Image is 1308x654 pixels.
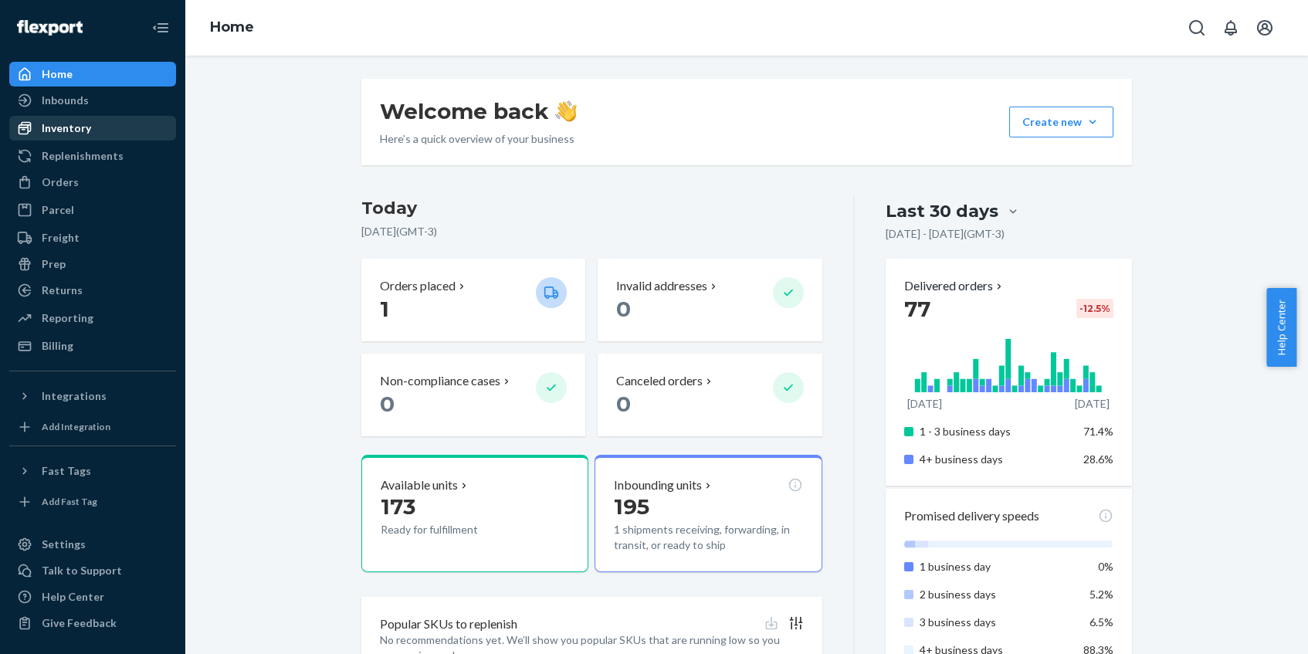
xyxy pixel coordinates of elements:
[380,277,456,295] p: Orders placed
[42,420,110,433] div: Add Integration
[1249,12,1280,43] button: Open account menu
[1266,288,1296,367] button: Help Center
[9,585,176,609] a: Help Center
[9,306,176,330] a: Reporting
[42,230,80,246] div: Freight
[42,175,79,190] div: Orders
[361,259,585,341] button: Orders placed 1
[42,66,73,82] div: Home
[614,476,702,494] p: Inbounding units
[42,148,124,164] div: Replenishments
[9,532,176,557] a: Settings
[907,396,942,412] p: [DATE]
[9,278,176,303] a: Returns
[9,62,176,86] a: Home
[1089,615,1113,629] span: 6.5%
[380,372,500,390] p: Non-compliance cases
[920,559,1072,574] p: 1 business day
[1076,299,1113,318] div: -12.5 %
[42,589,104,605] div: Help Center
[380,131,577,147] p: Here’s a quick overview of your business
[904,277,1005,295] button: Delivered orders
[198,5,266,50] ol: breadcrumbs
[42,256,66,272] div: Prep
[904,296,930,322] span: 77
[886,226,1005,242] p: [DATE] - [DATE] ( GMT-3 )
[42,463,91,479] div: Fast Tags
[616,296,631,322] span: 0
[1181,12,1212,43] button: Open Search Box
[380,391,395,417] span: 0
[9,384,176,408] button: Integrations
[1083,425,1113,438] span: 71.4%
[904,507,1039,525] p: Promised delivery speeds
[598,259,822,341] button: Invalid addresses 0
[1098,560,1113,573] span: 0%
[9,415,176,439] a: Add Integration
[42,283,83,298] div: Returns
[42,310,93,326] div: Reporting
[616,372,703,390] p: Canceled orders
[1009,107,1113,137] button: Create new
[361,354,585,436] button: Non-compliance cases 0
[9,459,176,483] button: Fast Tags
[361,224,822,239] p: [DATE] ( GMT-3 )
[210,19,254,36] a: Home
[1215,12,1246,43] button: Open notifications
[1089,588,1113,601] span: 5.2%
[595,455,822,572] button: Inbounding units1951 shipments receiving, forwarding, in transit, or ready to ship
[555,100,577,122] img: hand-wave emoji
[9,116,176,141] a: Inventory
[920,452,1072,467] p: 4+ business days
[920,424,1072,439] p: 1 - 3 business days
[17,20,83,36] img: Flexport logo
[9,198,176,222] a: Parcel
[9,252,176,276] a: Prep
[42,537,86,552] div: Settings
[380,615,517,633] p: Popular SKUs to replenish
[9,334,176,358] a: Billing
[614,522,802,553] p: 1 shipments receiving, forwarding, in transit, or ready to ship
[381,493,415,520] span: 173
[9,558,176,583] button: Talk to Support
[616,391,631,417] span: 0
[380,97,577,125] h1: Welcome back
[42,202,74,218] div: Parcel
[42,495,97,508] div: Add Fast Tag
[9,490,176,514] a: Add Fast Tag
[9,170,176,195] a: Orders
[9,225,176,250] a: Freight
[36,11,68,25] span: Chat
[42,93,89,108] div: Inbounds
[42,615,117,631] div: Give Feedback
[616,277,707,295] p: Invalid addresses
[1075,396,1110,412] p: [DATE]
[42,563,122,578] div: Talk to Support
[886,199,998,223] div: Last 30 days
[9,611,176,635] button: Give Feedback
[42,388,107,404] div: Integrations
[145,12,176,43] button: Close Navigation
[920,615,1072,630] p: 3 business days
[920,587,1072,602] p: 2 business days
[598,354,822,436] button: Canceled orders 0
[42,338,73,354] div: Billing
[42,120,91,136] div: Inventory
[9,144,176,168] a: Replenishments
[361,196,822,221] h3: Today
[380,296,389,322] span: 1
[9,88,176,113] a: Inbounds
[1083,452,1113,466] span: 28.6%
[381,522,524,537] p: Ready for fulfillment
[614,493,649,520] span: 195
[361,455,588,572] button: Available units173Ready for fulfillment
[381,476,458,494] p: Available units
